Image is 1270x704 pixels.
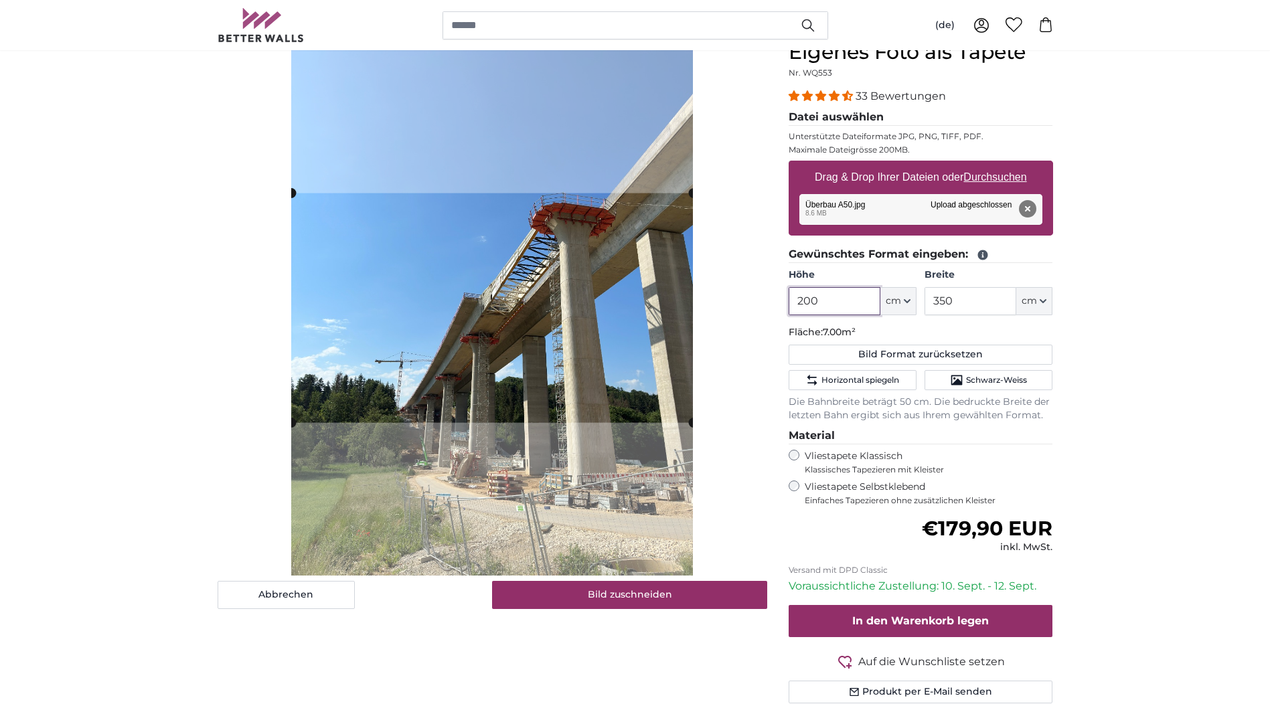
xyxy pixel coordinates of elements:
label: Vliestapete Selbstklebend [805,480,1053,506]
button: Schwarz-Weiss [925,370,1052,390]
span: 33 Bewertungen [856,90,946,102]
span: 7.00m² [823,326,856,338]
button: Bild Format zurücksetzen [789,345,1053,365]
p: Versand mit DPD Classic [789,565,1053,576]
span: Nr. WQ553 [789,68,832,78]
span: cm [1022,294,1037,308]
legend: Material [789,428,1053,444]
button: In den Warenkorb legen [789,605,1053,637]
button: Bild zuschneiden [492,581,767,609]
span: Auf die Wunschliste setzen [858,654,1005,670]
legend: Gewünschtes Format eingeben: [789,246,1053,263]
button: Produkt per E-Mail senden [789,681,1053,703]
label: Breite [925,268,1052,282]
span: cm [886,294,901,308]
button: Horizontal spiegeln [789,370,917,390]
button: (de) [925,13,965,37]
div: inkl. MwSt. [922,541,1052,554]
label: Höhe [789,268,917,282]
img: Betterwalls [218,8,305,42]
span: 4.33 stars [789,90,856,102]
legend: Datei auswählen [789,109,1053,126]
span: In den Warenkorb legen [852,614,989,627]
p: Maximale Dateigrösse 200MB. [789,145,1053,155]
span: €179,90 EUR [922,516,1052,541]
span: Horizontal spiegeln [821,375,899,385]
button: cm [880,287,917,315]
p: Fläche: [789,326,1053,339]
p: Die Bahnbreite beträgt 50 cm. Die bedruckte Breite der letzten Bahn ergibt sich aus Ihrem gewählt... [789,395,1053,422]
button: Abbrechen [218,581,355,609]
button: cm [1016,287,1052,315]
span: Schwarz-Weiss [966,375,1027,385]
p: Unterstützte Dateiformate JPG, PNG, TIFF, PDF. [789,131,1053,142]
p: Voraussichtliche Zustellung: 10. Sept. - 12. Sept. [789,578,1053,594]
u: Durchsuchen [963,171,1026,183]
span: Klassisches Tapezieren mit Kleister [805,464,1042,475]
button: Auf die Wunschliste setzen [789,653,1053,670]
label: Drag & Drop Ihrer Dateien oder [809,164,1032,191]
h1: Eigenes Foto als Tapete [789,40,1053,64]
label: Vliestapete Klassisch [805,450,1042,475]
span: Einfaches Tapezieren ohne zusätzlichen Kleister [805,495,1053,506]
